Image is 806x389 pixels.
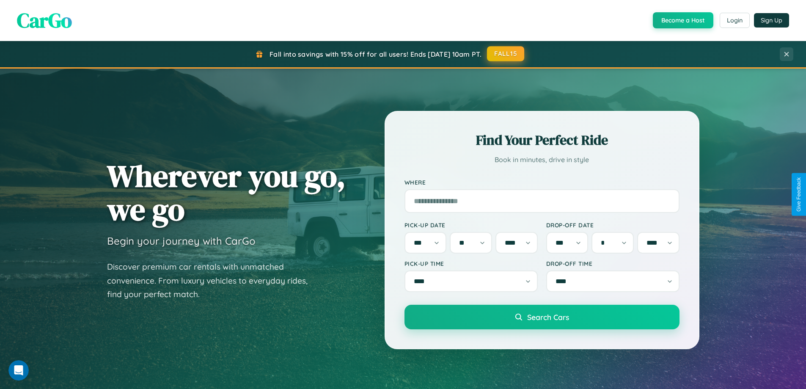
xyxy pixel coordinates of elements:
h1: Wherever you go, we go [107,159,346,226]
span: Search Cars [527,312,569,322]
label: Drop-off Time [546,260,679,267]
label: Pick-up Date [404,221,538,229]
label: Where [404,179,679,186]
p: Discover premium car rentals with unmatched convenience. From luxury vehicles to everyday rides, ... [107,260,319,301]
label: Drop-off Date [546,221,679,229]
iframe: Intercom live chat [8,360,29,381]
span: CarGo [17,6,72,34]
label: Pick-up Time [404,260,538,267]
div: Give Feedback [796,177,802,212]
button: Become a Host [653,12,713,28]
button: Search Cars [404,305,679,329]
h2: Find Your Perfect Ride [404,131,679,149]
button: Sign Up [754,13,789,28]
button: Login [720,13,750,28]
span: Fall into savings with 15% off for all users! Ends [DATE] 10am PT. [270,50,481,58]
p: Book in minutes, drive in style [404,154,679,166]
h3: Begin your journey with CarGo [107,235,256,247]
button: FALL15 [487,46,524,61]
